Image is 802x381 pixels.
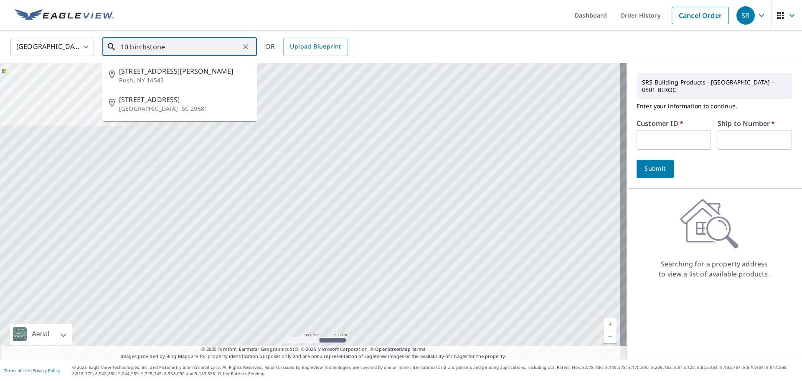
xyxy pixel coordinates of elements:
span: [STREET_ADDRESS][PERSON_NAME] [119,66,250,76]
p: [GEOGRAPHIC_DATA], SC 29681 [119,105,250,113]
button: Clear [240,41,251,53]
a: Current Level 5, Zoom Out [604,330,617,343]
img: EV Logo [15,9,114,22]
label: Ship to Number [718,120,775,127]
button: Submit [637,160,674,178]
p: Rush, NY 14543 [119,76,250,84]
a: OpenStreetMap [375,346,410,352]
div: Aerial [29,324,52,345]
p: Searching for a property address to view a list of available products. [658,259,770,279]
div: SR [736,6,755,25]
span: Submit [643,164,667,174]
a: Terms [412,346,426,352]
p: © 2025 Eagle View Technologies, Inc. and Pictometry International Corp. All Rights Reserved. Repo... [72,364,798,377]
a: Terms of Use [4,368,30,373]
a: Cancel Order [672,7,729,24]
div: OR [265,38,348,56]
span: Upload Blueprint [290,41,341,52]
p: | [4,368,60,373]
a: Upload Blueprint [283,38,348,56]
span: © 2025 TomTom, Earthstar Geographics SIO, © 2025 Microsoft Corporation, © [201,346,426,353]
span: [STREET_ADDRESS] [119,95,250,105]
p: Enter your information to continue. [637,99,792,113]
div: Aerial [10,324,72,345]
a: Privacy Policy [33,368,60,373]
a: Current Level 5, Zoom In [604,318,617,330]
input: Search by address or latitude-longitude [121,35,240,59]
label: Customer ID [637,120,683,127]
p: SRS Building Products - [GEOGRAPHIC_DATA] - 0501 BLROC [639,75,790,97]
div: [GEOGRAPHIC_DATA] [10,35,94,59]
